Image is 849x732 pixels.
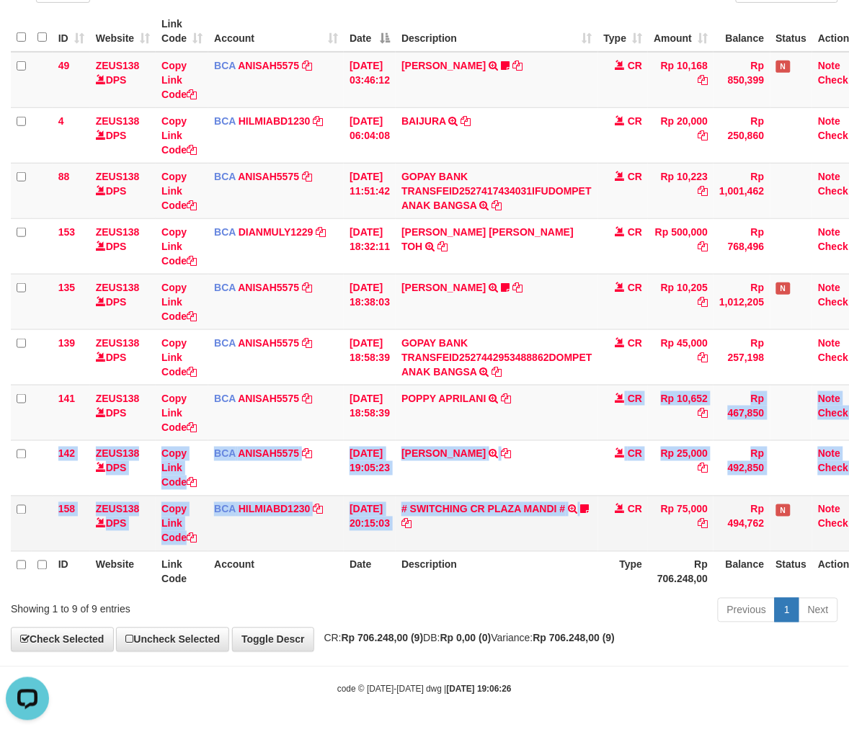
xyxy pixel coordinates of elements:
th: Description [396,551,598,592]
td: Rp 10,168 [648,52,714,108]
td: [DATE] 03:46:12 [344,52,396,108]
td: Rp 1,001,462 [714,163,770,218]
div: Showing 1 to 9 of 9 entries [11,597,343,617]
th: Status [770,551,813,592]
a: Copy Link Code [161,282,197,322]
a: Copy Rp 10,205 to clipboard [698,296,708,308]
a: HILMIABD1230 [239,504,311,515]
th: Balance [714,11,770,52]
td: [DATE] 11:51:42 [344,163,396,218]
span: CR [628,226,642,238]
a: Check [818,463,848,474]
td: [DATE] 18:38:03 [344,274,396,329]
td: Rp 850,399 [714,52,770,108]
span: BCA [214,226,236,238]
span: BCA [214,448,236,460]
strong: [DATE] 19:06:26 [447,684,512,695]
a: Note [818,226,840,238]
td: [DATE] 18:32:11 [344,218,396,274]
td: Rp 10,652 [648,385,714,440]
a: Copy ANISAH5575 to clipboard [302,337,312,349]
a: Copy ANISAH5575 to clipboard [302,171,312,182]
a: Uncheck Selected [116,628,229,652]
a: Copy Link Code [161,171,197,211]
a: Note [818,504,840,515]
a: Note [818,171,840,182]
a: Copy INA PAUJANAH to clipboard [512,60,523,71]
span: 141 [58,393,75,404]
a: Note [818,393,840,404]
a: Copy Rp 75,000 to clipboard [698,518,708,530]
a: Copy BAIJURA to clipboard [461,115,471,127]
a: ZEUS138 [96,337,140,349]
a: ZEUS138 [96,504,140,515]
a: ANISAH5575 [238,60,299,71]
th: Date [344,551,396,592]
th: Balance [714,551,770,592]
span: BCA [214,393,236,404]
a: Note [818,282,840,293]
a: Note [818,115,840,127]
a: Previous [718,598,775,622]
td: Rp 25,000 [648,440,714,496]
th: Website [90,551,156,592]
th: Rp 706.248,00 [648,551,714,592]
a: Note [818,60,840,71]
span: 142 [58,448,75,460]
a: Check [818,130,848,141]
span: CR: DB: Variance: [317,633,615,644]
strong: Rp 706.248,00 (9) [533,633,615,644]
a: Check Selected [11,628,114,652]
th: Description: activate to sort column ascending [396,11,598,52]
span: BCA [214,337,236,349]
td: [DATE] 18:58:39 [344,329,396,385]
span: 88 [58,171,70,182]
td: Rp 10,205 [648,274,714,329]
span: BCA [214,171,236,182]
a: ZEUS138 [96,393,140,404]
span: CR [628,393,642,404]
span: BCA [214,115,236,127]
a: Copy Link Code [161,60,197,100]
td: [DATE] 20:15:03 [344,496,396,551]
a: Copy ANISAH5575 to clipboard [302,282,312,293]
td: Rp 1,012,205 [714,274,770,329]
a: [PERSON_NAME] [401,282,486,293]
a: Copy Rp 10,168 to clipboard [698,74,708,86]
a: ZEUS138 [96,282,140,293]
th: Link Code [156,551,208,592]
a: Copy Link Code [161,393,197,433]
a: Copy DIANMULY1229 to clipboard [316,226,326,238]
a: Copy GOPAY BANK TRANSFEID2527417434031IFUDOMPET ANAK BANGSA to clipboard [492,200,502,211]
td: DPS [90,218,156,274]
strong: Rp 706.248,00 (9) [342,633,424,644]
small: code © [DATE]-[DATE] dwg | [337,684,512,695]
a: Copy ANISAH5575 to clipboard [302,393,312,404]
a: Toggle Descr [232,628,314,652]
span: CR [628,337,642,349]
a: ANISAH5575 [238,171,299,182]
span: Has Note [776,61,791,73]
a: Copy Link Code [161,448,197,488]
a: ZEUS138 [96,448,140,460]
td: Rp 250,860 [714,107,770,163]
th: Website: activate to sort column ascending [90,11,156,52]
td: DPS [90,440,156,496]
a: Next [799,598,838,622]
td: DPS [90,274,156,329]
td: DPS [90,107,156,163]
span: 135 [58,282,75,293]
td: Rp 500,000 [648,218,714,274]
span: Has Note [776,282,791,295]
a: POPPY APRILANI [401,393,486,404]
td: Rp 492,850 [714,440,770,496]
a: Copy Link Code [161,337,197,378]
a: Copy HILMIABD1230 to clipboard [313,504,323,515]
span: CR [628,171,642,182]
span: 4 [58,115,64,127]
a: HILMIABD1230 [239,115,311,127]
a: Check [818,296,848,308]
td: Rp 494,762 [714,496,770,551]
a: Copy GOPAY BANK TRANSFEID2527442953488862DOMPET ANAK BANGSA to clipboard [492,366,502,378]
th: Amount: activate to sort column ascending [648,11,714,52]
